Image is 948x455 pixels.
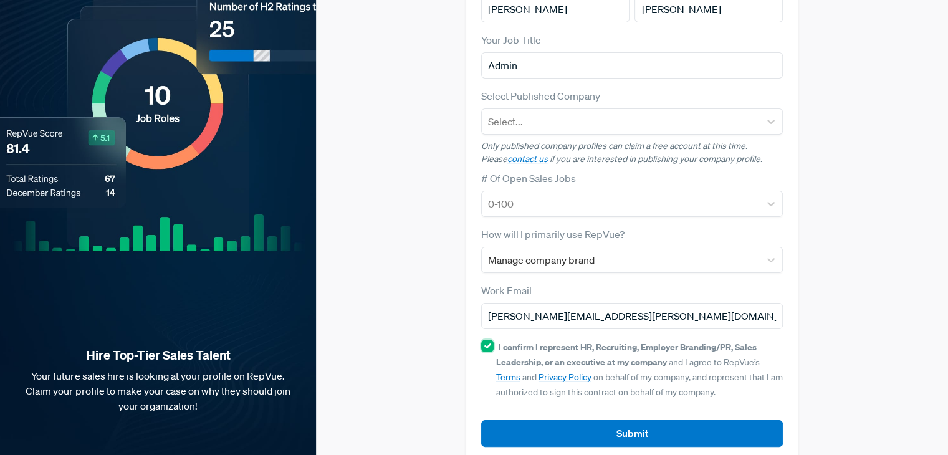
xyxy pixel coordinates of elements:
[481,32,541,47] label: Your Job Title
[496,342,783,398] span: and I agree to RepVue’s and on behalf of my company, and represent that I am authorized to sign t...
[481,420,783,447] button: Submit
[481,89,600,103] label: Select Published Company
[481,140,783,166] p: Only published company profiles can claim a free account at this time. Please if you are interest...
[481,52,783,79] input: Title
[20,368,296,413] p: Your future sales hire is looking at your profile on RepVue. Claim your profile to make your case...
[507,153,548,165] a: contact us
[481,303,783,329] input: Email
[481,171,576,186] label: # Of Open Sales Jobs
[481,283,532,298] label: Work Email
[481,227,625,242] label: How will I primarily use RepVue?
[496,341,757,368] strong: I confirm I represent HR, Recruiting, Employer Branding/PR, Sales Leadership, or an executive at ...
[496,371,520,383] a: Terms
[20,347,296,363] strong: Hire Top-Tier Sales Talent
[539,371,591,383] a: Privacy Policy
